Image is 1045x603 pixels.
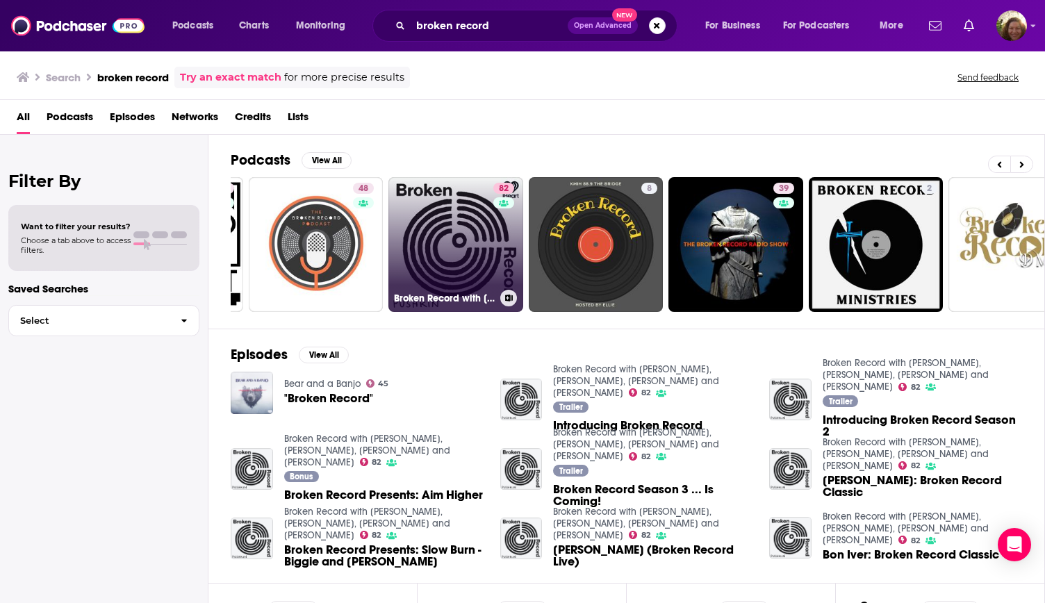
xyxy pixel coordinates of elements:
button: Show profile menu [996,10,1027,41]
span: For Podcasters [783,16,850,35]
a: 82 [360,458,381,466]
a: "Broken Record" [284,393,373,404]
span: Trailer [559,403,583,411]
a: Episodes [110,106,155,134]
button: View All [299,347,349,363]
img: User Profile [996,10,1027,41]
a: Bear and a Banjo [284,378,361,390]
a: Broken Record with Rick Rubin, Malcolm Gladwell, Bruce Headlam and Justin Richmond [553,427,719,462]
a: Networks [172,106,218,134]
a: 82 [629,452,650,461]
a: Broken Record with Rick Rubin, Malcolm Gladwell, Bruce Headlam and Justin Richmond [823,436,989,472]
a: Broken Record with Rick Rubin, Malcolm Gladwell, Bruce Headlam and Justin Richmond [284,506,450,541]
h3: Search [46,71,81,84]
span: for more precise results [284,69,404,85]
h2: Podcasts [231,151,290,169]
a: 82 [493,183,514,194]
span: Podcasts [47,106,93,134]
a: Broken Record with Rick Rubin, Malcolm Gladwell, Bruce Headlam and Justin Richmond [284,433,450,468]
a: Nile Rodgers: Broken Record Classic [769,448,812,490]
a: 82 [898,383,920,391]
a: 8 [529,177,664,312]
a: Bon Iver: Broken Record Classic [823,549,999,561]
span: Monitoring [296,16,345,35]
span: Open Advanced [574,22,632,29]
span: 82 [641,532,650,538]
a: 39 [668,177,803,312]
a: Show notifications dropdown [958,14,980,38]
span: 39 [779,182,789,196]
a: 39 [773,183,794,194]
span: [PERSON_NAME]: Broken Record Classic [823,474,1022,498]
a: 45 [366,379,389,388]
a: Broken Record with Rick Rubin, Malcolm Gladwell, Bruce Headlam and Justin Richmond [553,363,719,399]
span: Choose a tab above to access filters. [21,236,131,255]
img: Joan Baez (Broken Record Live) [500,518,543,560]
a: Credits [235,106,271,134]
span: 2 [927,182,932,196]
span: Logged in as cborde [996,10,1027,41]
a: 2 [921,183,937,194]
input: Search podcasts, credits, & more... [411,15,568,37]
button: open menu [696,15,777,37]
a: 82 [629,531,650,539]
img: Podchaser - Follow, Share and Rate Podcasts [11,13,145,39]
button: Open AdvancedNew [568,17,638,34]
img: "Broken Record" [231,372,273,414]
a: 82 [360,531,381,539]
a: Lists [288,106,308,134]
a: 82Broken Record with [PERSON_NAME], [PERSON_NAME], [PERSON_NAME] and [PERSON_NAME] [388,177,523,312]
span: Bonus [290,472,313,481]
span: Select [9,316,170,325]
a: Broken Record Season 3 ... Is Coming! [553,484,752,507]
a: Introducing Broken Record [500,379,543,421]
span: For Business [705,16,760,35]
a: Nile Rodgers: Broken Record Classic [823,474,1022,498]
h3: Broken Record with [PERSON_NAME], [PERSON_NAME], [PERSON_NAME] and [PERSON_NAME] [394,292,495,304]
a: Introducing Broken Record Season 2 [823,414,1022,438]
button: open menu [870,15,921,37]
span: 8 [647,182,652,196]
span: More [880,16,903,35]
div: Open Intercom Messenger [998,528,1031,561]
span: 82 [911,538,920,544]
a: EpisodesView All [231,346,349,363]
span: 82 [911,463,920,469]
div: Search podcasts, credits, & more... [386,10,691,42]
button: open menu [286,15,363,37]
h2: Filter By [8,171,199,191]
span: Trailer [829,397,853,406]
span: Podcasts [172,16,213,35]
button: Select [8,305,199,336]
p: Saved Searches [8,282,199,295]
a: PodcastsView All [231,151,352,169]
a: Broken Record Presents: Slow Burn - Biggie and Tupac [284,544,484,568]
button: open menu [163,15,231,37]
a: Broken Record with Rick Rubin, Malcolm Gladwell, Bruce Headlam and Justin Richmond [553,506,719,541]
a: Try an exact match [180,69,281,85]
button: Send feedback [953,72,1023,83]
img: Bon Iver: Broken Record Classic [769,517,812,559]
img: Introducing Broken Record Season 2 [769,379,812,421]
a: Introducing Broken Record [553,420,702,431]
img: Broken Record Presents: Aim Higher [231,448,273,490]
img: Broken Record Presents: Slow Burn - Biggie and Tupac [231,518,273,560]
a: Charts [230,15,277,37]
span: Broken Record Presents: Slow Burn - Biggie and [PERSON_NAME] [284,544,484,568]
span: 82 [641,390,650,396]
h3: broken record [97,71,169,84]
a: 82 [898,536,920,544]
a: 2 [809,177,944,312]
